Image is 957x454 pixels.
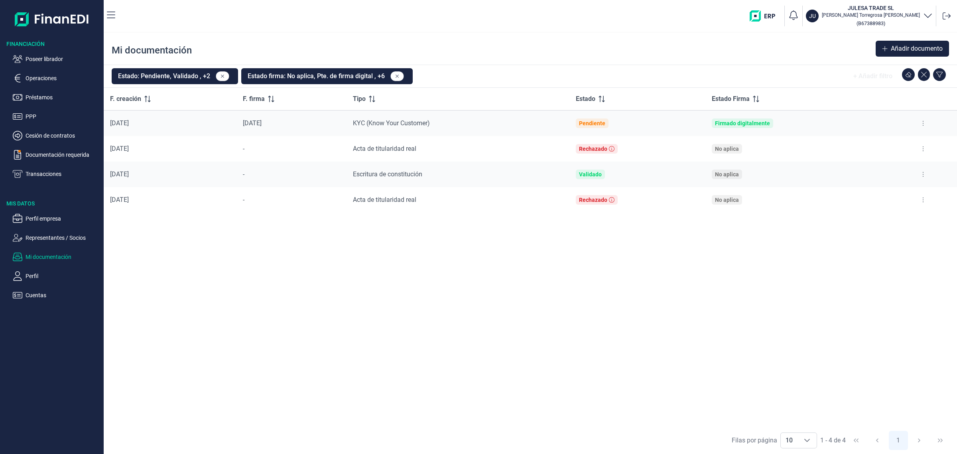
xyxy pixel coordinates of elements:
[241,68,413,84] button: Estado firma: No aplica, Pte. de firma digital , +6
[876,41,949,57] button: Añadir documento
[715,146,739,152] div: No aplica
[26,112,100,121] p: PPP
[822,12,920,18] p: [PERSON_NAME] Torregrosa [PERSON_NAME]
[243,145,340,153] div: -
[13,150,100,160] button: Documentación requerida
[820,437,846,444] span: 1 - 4 de 4
[13,112,100,121] button: PPP
[809,12,816,20] p: JU
[353,119,430,127] span: KYC (Know Your Customer)
[26,54,100,64] p: Poseer librador
[868,431,887,450] button: Previous Page
[243,170,340,178] div: -
[26,131,100,140] p: Cesión de contratos
[13,252,100,262] button: Mi documentación
[13,169,100,179] button: Transacciones
[243,94,265,104] span: F. firma
[353,94,366,104] span: Tipo
[353,145,416,152] span: Acta de titularidad real
[13,233,100,243] button: Representantes / Socios
[26,169,100,179] p: Transacciones
[13,93,100,102] button: Préstamos
[797,433,817,448] div: Choose
[112,68,238,84] button: Estado: Pendiente, Validado , +2
[13,214,100,223] button: Perfil empresa
[847,431,866,450] button: First Page
[13,54,100,64] button: Poseer librador
[26,150,100,160] p: Documentación requerida
[26,290,100,300] p: Cuentas
[576,94,595,104] span: Estado
[110,119,230,127] div: [DATE]
[579,146,607,152] div: Rechazado
[26,271,100,281] p: Perfil
[579,197,607,203] div: Rechazado
[26,233,100,243] p: Representantes / Socios
[353,170,422,178] span: Escritura de constitución
[806,4,933,28] button: JUJULESA TRADE SL[PERSON_NAME] Torregrosa [PERSON_NAME](B67388983)
[243,196,340,204] div: -
[931,431,950,450] button: Last Page
[110,170,230,178] div: [DATE]
[13,271,100,281] button: Perfil
[26,73,100,83] p: Operaciones
[715,197,739,203] div: No aplica
[26,252,100,262] p: Mi documentación
[889,431,908,450] button: Page 1
[750,10,781,22] img: erp
[13,73,100,83] button: Operaciones
[26,93,100,102] p: Préstamos
[13,131,100,140] button: Cesión de contratos
[712,94,750,104] span: Estado Firma
[110,145,230,153] div: [DATE]
[891,44,943,53] span: Añadir documento
[822,4,920,12] h3: JULESA TRADE SL
[579,120,605,126] div: Pendiente
[243,119,340,127] div: [DATE]
[857,20,885,26] small: Copiar cif
[110,196,230,204] div: [DATE]
[353,196,416,203] span: Acta de titularidad real
[13,290,100,300] button: Cuentas
[781,433,797,448] span: 10
[26,214,100,223] p: Perfil empresa
[715,120,770,126] div: Firmado digitalmente
[732,436,777,445] div: Filas por página
[15,6,89,32] img: Logo de aplicación
[910,431,929,450] button: Next Page
[579,171,602,178] div: Validado
[110,94,141,104] span: F. creación
[112,44,192,57] div: Mi documentación
[715,171,739,178] div: No aplica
